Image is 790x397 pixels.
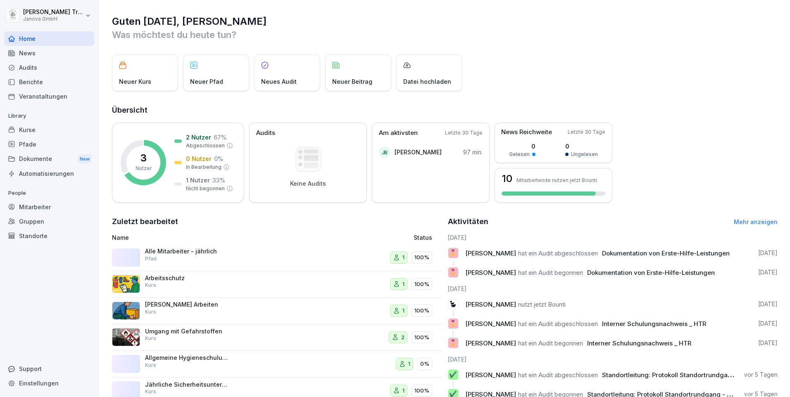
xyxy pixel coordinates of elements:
p: Kurs [145,362,156,369]
p: Status [414,233,432,242]
p: Ungelesen [571,151,598,158]
p: 100% [414,307,429,315]
p: Gelesen [509,151,530,158]
a: Mitarbeiter [4,200,94,214]
div: JB [379,147,390,158]
a: Alle Mitarbeiter - jährlichPfad1100% [112,244,442,271]
a: Umgang mit GefahrstoffenKurs2100% [112,324,442,351]
p: Arbeitsschutz [145,274,228,282]
h1: Guten [DATE], [PERSON_NAME] [112,15,778,28]
a: Gruppen [4,214,94,229]
h3: 10 [502,174,512,184]
a: Standorte [4,229,94,243]
p: 2 [401,333,405,342]
h2: Aktivitäten [448,216,488,227]
h6: [DATE] [448,355,778,364]
p: [DATE] [758,249,778,257]
p: 67 % [214,133,226,142]
p: Jährliche Sicherheitsunterweisung [145,381,228,388]
p: Datei hochladen [403,77,451,86]
p: 100% [414,280,429,288]
p: Kurs [145,335,156,342]
p: Nicht begonnen [186,185,225,192]
p: Was möchtest du heute tun? [112,28,778,41]
p: Keine Audits [290,180,326,187]
p: [PERSON_NAME] Trautmann [23,9,83,16]
span: Dokumentation von Erste-Hilfe-Leistungen [602,249,730,257]
p: [PERSON_NAME] Arbeiten [145,301,228,308]
p: 🎖️ [449,337,457,349]
span: [PERSON_NAME] [465,249,516,257]
p: Kurs [145,388,156,395]
span: Interner Schulungsnachweis _ HTR [602,320,706,328]
p: vor 5 Tagen [744,371,778,379]
a: Pfade [4,137,94,151]
div: Audits [4,60,94,75]
h2: Übersicht [112,104,778,116]
p: ✔️ [449,369,457,380]
div: Dokumente [4,151,94,167]
div: Einstellungen [4,376,94,390]
img: ro33qf0i8ndaw7nkfv0stvse.png [112,328,140,346]
h2: Zuletzt bearbeitet [112,216,442,227]
p: 1 [402,280,405,288]
p: 0% [420,360,429,368]
p: Library [4,109,94,123]
p: 3 [140,153,147,163]
div: New [78,154,92,164]
p: [DATE] [758,319,778,328]
p: 33 % [212,176,225,184]
a: Mehr anzeigen [734,218,778,225]
p: 🎖️ [449,247,457,259]
span: hat ein Audit abgeschlossen [518,320,598,328]
p: [DATE] [758,339,778,347]
p: 0 Nutzer [186,154,212,163]
p: [PERSON_NAME] [395,148,442,156]
a: Berichte [4,75,94,89]
p: News Reichweite [501,128,552,137]
p: [DATE] [758,300,778,308]
p: 0 % [214,154,223,163]
p: Kurs [145,281,156,289]
img: ns5fm27uu5em6705ixom0yjt.png [112,302,140,320]
p: 100% [414,387,429,395]
p: 0 [565,142,598,151]
span: hat ein Audit begonnen [518,269,583,276]
p: Neuer Pfad [190,77,223,86]
p: 2 Nutzer [186,133,211,142]
p: Am aktivsten [379,128,418,138]
span: [PERSON_NAME] [465,269,516,276]
p: 100% [414,253,429,262]
a: DokumenteNew [4,151,94,167]
p: People [4,187,94,200]
p: Neuer Kurs [119,77,151,86]
span: Dokumentation von Erste-Hilfe-Leistungen [587,269,715,276]
p: Letzte 30 Tage [445,129,483,137]
p: Kurs [145,308,156,316]
img: bgsrfyvhdm6180ponve2jajk.png [112,275,140,293]
div: News [4,46,94,60]
p: 1 [402,307,405,315]
p: Letzte 30 Tage [568,128,605,136]
span: nutzt jetzt Bounti [518,300,566,308]
span: hat ein Audit begonnen [518,339,583,347]
p: Mitarbeitende nutzen jetzt Bounti [516,177,597,183]
p: Pfad [145,255,157,262]
p: Allgemeine Hygieneschulung (nach LHMV §4) [145,354,228,362]
p: 1 [402,253,405,262]
p: 1 [408,360,410,368]
a: Kurse [4,123,94,137]
p: 97 min. [463,148,483,156]
h6: [DATE] [448,284,778,293]
h6: [DATE] [448,233,778,242]
a: ArbeitsschutzKurs1100% [112,271,442,298]
p: Neuer Beitrag [332,77,372,86]
a: Allgemeine Hygieneschulung (nach LHMV §4)Kurs10% [112,351,442,378]
p: Name [112,233,319,242]
p: [DATE] [758,268,778,276]
p: 1 [402,387,405,395]
div: Veranstaltungen [4,89,94,104]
